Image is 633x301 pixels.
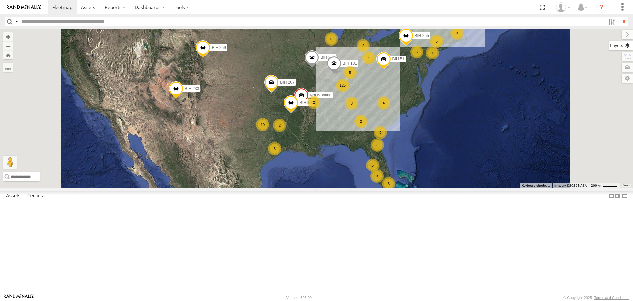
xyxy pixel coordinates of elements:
button: Zoom Home [3,51,13,59]
label: Search Filter Options [606,17,620,26]
span: BIH 100 [300,101,314,105]
div: 5 [374,126,387,139]
label: Assets [3,192,24,201]
div: 4 [377,96,390,110]
span: Not Working [310,93,332,98]
div: 2 [357,39,370,52]
label: Dock Summary Table to the Left [608,191,614,201]
span: BIH 259 [212,46,226,50]
div: 5 [430,35,443,48]
div: 10 [256,118,269,131]
div: 2 [273,119,286,132]
a: Terms and Conditions [594,296,629,300]
div: 2 [307,96,320,109]
a: Terms (opens in new tab) [623,184,630,187]
div: © Copyright 2025 - [563,296,629,300]
button: Map Scale: 200 km per 43 pixels [589,183,620,188]
label: Fences [24,192,46,201]
div: 3 [268,142,281,155]
label: Measure [3,63,13,72]
span: 200 km [591,184,602,187]
span: BIH 255 [414,34,429,38]
button: Zoom in [3,32,13,41]
span: BIH 253 [320,56,335,60]
div: Nele . [554,2,573,12]
div: 3 [345,97,358,110]
div: 5 [343,66,357,79]
div: 3 [450,26,463,40]
div: 5 [366,159,379,172]
label: Dock Summary Table to the Right [614,191,621,201]
div: 125 [336,79,349,92]
i: ? [596,2,607,13]
div: 7 [426,46,439,59]
span: Imagery ©2025 NASA [554,184,587,187]
div: 3 [370,169,384,183]
label: Hide Summary Table [621,191,628,201]
div: Version: 306.00 [286,296,312,300]
div: 6 [382,177,395,190]
img: rand-logo.svg [7,5,41,10]
span: BIH 181 [343,61,357,66]
a: Visit our Website [4,294,34,301]
div: 6 [325,32,338,46]
div: 2 [354,115,367,128]
span: BIH 267 [280,80,294,85]
div: 5 [410,45,423,58]
label: Search Query [14,17,19,26]
span: BIH 51 [392,57,405,62]
label: Map Settings [622,74,633,83]
button: Keyboard shortcuts [522,183,550,188]
div: 4 [362,51,375,64]
span: BIH 233 [185,87,199,91]
div: 3 [371,138,384,152]
button: Zoom out [3,41,13,51]
button: Drag Pegman onto the map to open Street View [3,156,17,169]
